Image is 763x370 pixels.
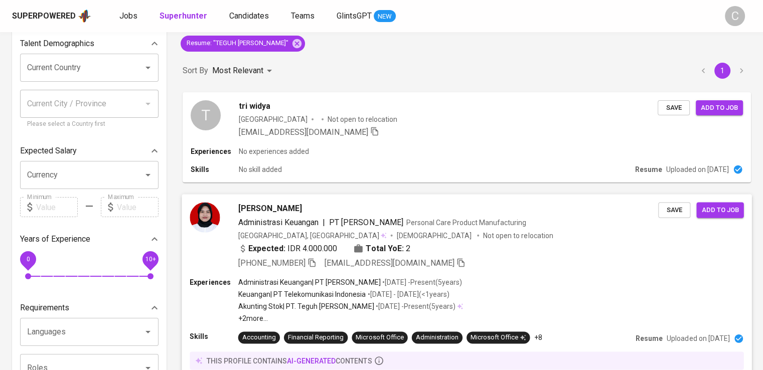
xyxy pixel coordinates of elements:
a: Ttri widya[GEOGRAPHIC_DATA]Not open to relocation[EMAIL_ADDRESS][DOMAIN_NAME] SaveAdd to jobExper... [183,92,751,182]
a: Superhunter [160,10,209,23]
div: Superpowered [12,11,76,22]
div: IDR 4.000.000 [238,242,338,254]
div: Financial Reporting [288,333,344,342]
div: Expected Salary [20,141,159,161]
p: Years of Experience [20,233,90,245]
p: Uploaded on [DATE] [667,333,729,343]
b: Expected: [248,242,285,254]
span: [EMAIL_ADDRESS][DOMAIN_NAME] [325,258,454,267]
b: Total YoE: [366,242,403,254]
p: Resume [635,164,662,174]
span: Personal Care Product Manufacturing [406,218,527,226]
span: GlintsGPT [337,11,372,21]
div: [GEOGRAPHIC_DATA], [GEOGRAPHIC_DATA] [238,230,387,240]
p: Resume [636,333,663,343]
span: 0 [26,256,30,263]
div: Most Relevant [212,62,275,80]
div: Microsoft Office [356,333,403,342]
div: Accounting [242,333,276,342]
a: Teams [291,10,317,23]
p: Skills [190,331,238,341]
p: Most Relevant [212,65,263,77]
p: Experiences [190,277,238,287]
button: page 1 [714,63,730,79]
img: app logo [78,9,91,24]
span: [EMAIL_ADDRESS][DOMAIN_NAME] [239,127,368,137]
div: Years of Experience [20,229,159,249]
p: Please select a Country first [27,119,151,129]
p: No experiences added [239,146,309,156]
p: Sort By [183,65,208,77]
span: [PERSON_NAME] [238,202,302,214]
span: Jobs [119,11,137,21]
p: Akunting Stok | PT. Teguh [PERSON_NAME] [238,301,374,311]
div: Administration [416,333,459,342]
p: Talent Demographics [20,38,94,50]
span: [PHONE_NUMBER] [238,258,306,267]
img: 73e8fd520a47fd0ffdd0df480eea6089.jpg [190,202,220,232]
div: Talent Demographics [20,34,159,54]
div: Resume: "TEGUH [PERSON_NAME]" [181,36,305,52]
p: Uploaded on [DATE] [666,164,729,174]
input: Value [117,197,159,217]
p: • [DATE] - [DATE] ( <1 years ) [366,289,449,299]
nav: pagination navigation [694,63,751,79]
span: | [323,216,325,228]
b: Superhunter [160,11,207,21]
span: Add to job [701,102,738,114]
div: [GEOGRAPHIC_DATA] [239,114,308,124]
span: Candidates [229,11,269,21]
p: Requirements [20,302,69,314]
button: Save [658,100,690,116]
span: Add to job [701,204,738,216]
span: 2 [406,242,410,254]
button: Add to job [696,100,743,116]
span: Save [663,204,685,216]
p: Experiences [191,146,239,156]
p: Not open to relocation [483,230,553,240]
span: Teams [291,11,315,21]
p: Not open to relocation [328,114,397,124]
p: Keuangan | PT Telekomunikasi Indonesia [238,289,366,299]
span: AI-generated [287,356,336,364]
div: T [191,100,221,130]
span: [DEMOGRAPHIC_DATA] [397,230,473,240]
button: Open [141,168,155,182]
input: Value [36,197,78,217]
div: Requirements [20,298,159,318]
p: Administrasi Keuangan | PT [PERSON_NAME] [238,277,381,287]
p: Skills [191,164,239,174]
a: Jobs [119,10,139,23]
span: Resume : "TEGUH [PERSON_NAME]" [181,39,294,48]
button: Open [141,61,155,75]
a: Candidates [229,10,271,23]
p: +8 [534,332,542,342]
p: +2 more ... [238,313,463,323]
a: GlintsGPT NEW [337,10,396,23]
span: PT [PERSON_NAME] [329,217,403,227]
span: tri widya [239,100,270,112]
p: Expected Salary [20,145,77,157]
span: 10+ [145,256,156,263]
span: NEW [374,12,396,22]
p: this profile contains contents [206,355,372,365]
span: Administrasi Keuangan [238,217,319,227]
button: Open [141,325,155,339]
p: • [DATE] - Present ( 5 years ) [374,301,455,311]
button: Add to job [696,202,743,218]
span: Save [663,102,685,114]
div: C [725,6,745,26]
div: Microsoft Office [471,333,526,342]
p: No skill added [239,164,282,174]
p: • [DATE] - Present ( 5 years ) [380,277,462,287]
button: Save [658,202,690,218]
a: Superpoweredapp logo [12,9,91,24]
